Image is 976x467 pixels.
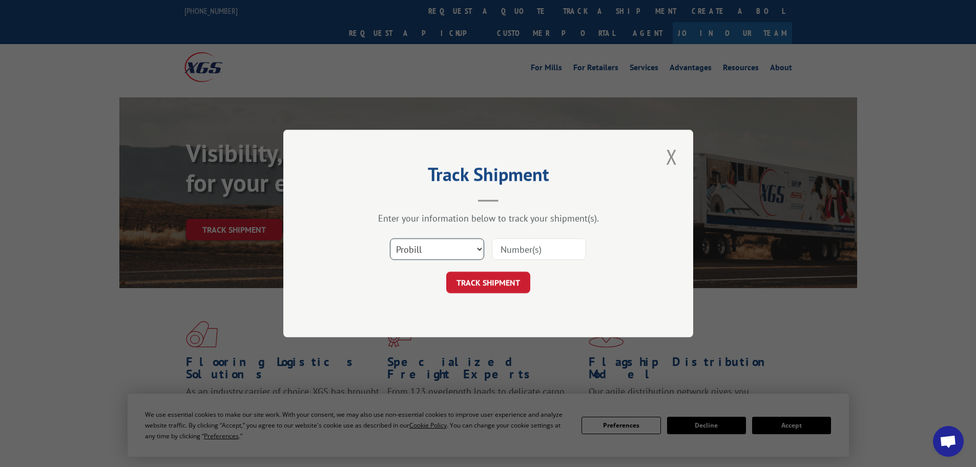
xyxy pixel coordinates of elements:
[446,272,530,293] button: TRACK SHIPMENT
[663,143,680,171] button: Close modal
[335,212,642,224] div: Enter your information below to track your shipment(s).
[492,238,586,260] input: Number(s)
[933,426,964,457] a: Open chat
[335,167,642,187] h2: Track Shipment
